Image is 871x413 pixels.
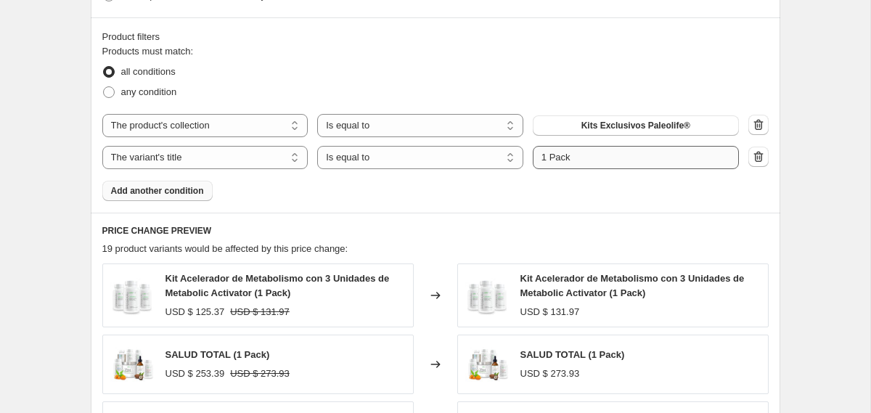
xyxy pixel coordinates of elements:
[102,225,769,237] h6: PRICE CHANGE PREVIEW
[581,120,690,131] span: Kits Exclusivos Paleolife®
[165,367,225,381] div: USD $ 253.39
[121,86,177,97] span: any condition
[230,305,290,319] strike: USD $ 131.97
[102,30,769,44] div: Product filters
[533,115,739,136] button: Kits Exclusivos Paleolife®
[102,46,194,57] span: Products must match:
[465,343,509,386] img: saludtotal_320e819d-b3fa-44be-8b27-8b135c16d6cd_80x.jpg
[165,305,225,319] div: USD $ 125.37
[102,243,348,254] span: 19 product variants would be affected by this price change:
[111,185,204,197] span: Add another condition
[110,343,154,386] img: saludtotal_320e819d-b3fa-44be-8b27-8b135c16d6cd_80x.jpg
[520,367,580,381] div: USD $ 273.93
[121,66,176,77] span: all conditions
[520,305,580,319] div: USD $ 131.97
[102,181,213,201] button: Add another condition
[230,367,290,381] strike: USD $ 273.93
[520,349,625,360] span: SALUD TOTAL (1 Pack)
[465,274,509,317] img: metabolicactivator03_80x.jpg
[520,273,745,298] span: Kit Acelerador de Metabolismo con 3 Unidades de Metabolic Activator (1 Pack)
[165,349,270,360] span: SALUD TOTAL (1 Pack)
[165,273,390,298] span: Kit Acelerador de Metabolismo con 3 Unidades de Metabolic Activator (1 Pack)
[110,274,154,317] img: metabolicactivator03_80x.jpg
